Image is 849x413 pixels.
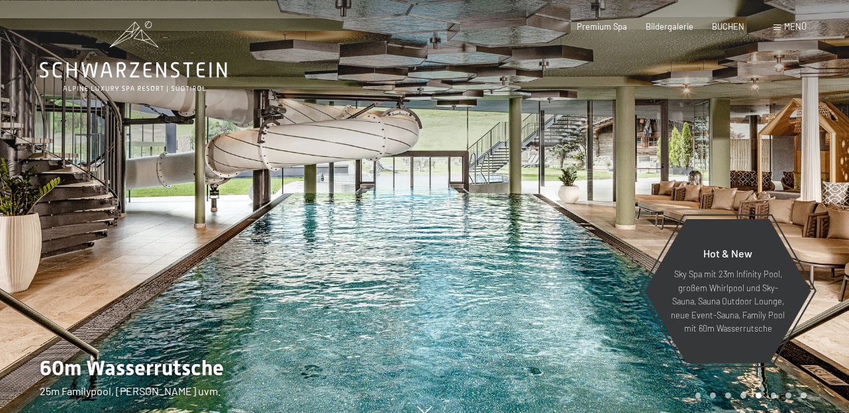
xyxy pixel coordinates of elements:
p: Sky Spa mit 23m Infinity Pool, großem Whirlpool und Sky-Sauna, Sauna Outdoor Lounge, neue Event-S... [670,267,785,335]
div: Carousel Page 6 [771,392,777,398]
div: Carousel Page 2 [710,392,716,398]
span: Menü [784,21,807,32]
div: Carousel Page 5 (Current Slide) [756,392,762,398]
span: Hot & New [703,247,752,259]
a: Hot & New Sky Spa mit 23m Infinity Pool, großem Whirlpool und Sky-Sauna, Sauna Outdoor Lounge, ne... [644,218,812,364]
a: Premium Spa [577,21,627,32]
a: Bildergalerie [646,21,693,32]
div: Carousel Pagination [691,392,807,398]
div: Carousel Page 7 [785,392,791,398]
div: Carousel Page 3 [725,392,731,398]
div: Carousel Page 1 [695,392,701,398]
div: Carousel Page 4 [740,392,746,398]
div: Carousel Page 8 [801,392,807,398]
a: BUCHEN [712,21,744,32]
